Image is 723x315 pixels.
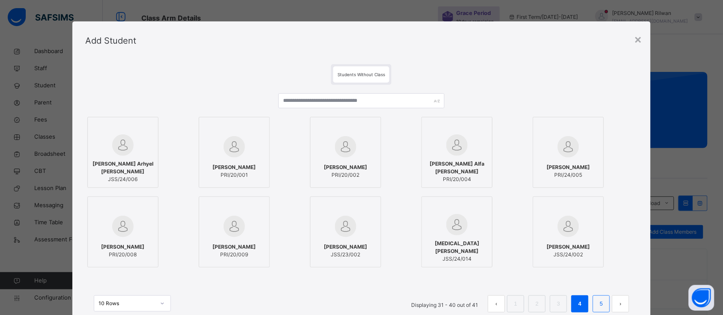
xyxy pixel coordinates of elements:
span: Students Without Class [338,72,385,77]
img: default.svg [112,134,134,156]
div: 10 Rows [99,300,155,307]
span: PRI/24/005 [547,171,590,179]
img: default.svg [558,216,579,237]
span: PRI/20/002 [324,171,367,179]
img: default.svg [446,214,468,235]
span: PRI/20/004 [426,175,488,183]
span: [PERSON_NAME] Arhyel [PERSON_NAME] [92,160,154,175]
span: [PERSON_NAME] [547,243,590,251]
button: Open asap [689,285,714,311]
li: 1 [507,295,524,312]
li: 4 [571,295,589,312]
span: PRI/20/009 [212,251,256,259]
img: default.svg [446,134,468,156]
div: × [634,30,642,48]
span: [PERSON_NAME] [101,243,144,251]
img: default.svg [112,216,134,237]
li: 5 [593,295,610,312]
span: JSS/24/014 [426,255,488,263]
span: [PERSON_NAME] [324,243,367,251]
button: next page [612,295,629,312]
span: [PERSON_NAME] Alfa [PERSON_NAME] [426,160,488,175]
span: [PERSON_NAME] [324,163,367,171]
span: JSS/23/002 [324,251,367,259]
a: 2 [533,298,541,309]
img: default.svg [558,136,579,157]
a: 3 [555,298,563,309]
span: [PERSON_NAME] [212,163,256,171]
span: [PERSON_NAME] [547,163,590,171]
button: prev page [488,295,505,312]
li: 下一页 [612,295,629,312]
a: 4 [576,298,584,309]
a: 5 [598,298,606,309]
span: JSS/24/002 [547,251,590,259]
img: default.svg [224,136,245,157]
span: PRI/20/008 [101,251,144,259]
li: Displaying 31 - 40 out of 41 [405,295,484,312]
span: JSS/24/006 [92,175,154,183]
span: PRI/20/001 [212,171,256,179]
span: Add Student [85,36,136,46]
a: 1 [512,298,520,309]
img: default.svg [335,136,356,157]
li: 上一页 [488,295,505,312]
li: 3 [550,295,567,312]
img: default.svg [224,216,245,237]
li: 2 [529,295,546,312]
img: default.svg [335,216,356,237]
span: [MEDICAL_DATA][PERSON_NAME] [426,240,488,255]
span: [PERSON_NAME] [212,243,256,251]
